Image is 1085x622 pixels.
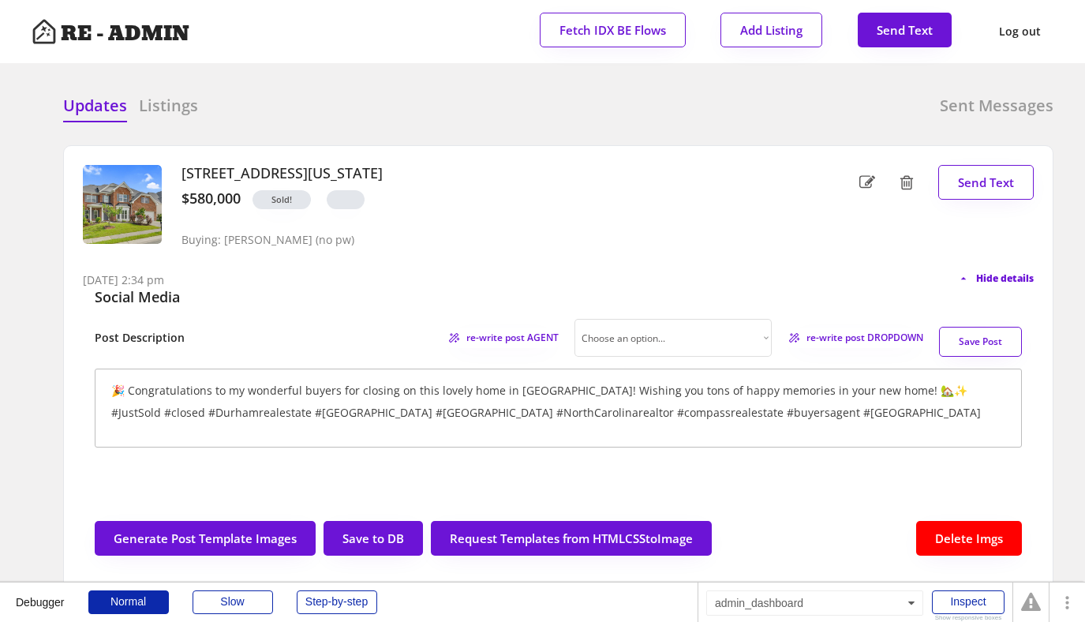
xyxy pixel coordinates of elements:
[181,165,788,182] h3: [STREET_ADDRESS][US_STATE]
[447,328,559,348] button: re-write post AGENT
[986,13,1053,50] button: Log out
[940,95,1053,117] h6: Sent Messages
[466,333,559,343] span: re-write post AGENT
[431,521,712,556] button: Request Templates from HTMLCSStoImage
[61,24,189,44] h4: RE - ADMIN
[88,590,169,614] div: Normal
[95,287,180,307] div: Social Media
[858,13,952,47] button: Send Text
[83,272,164,288] div: [DATE] 2:34 pm
[32,19,57,44] img: Artboard%201%20copy%203.svg
[297,590,377,614] div: Step-by-step
[939,327,1022,357] button: Save Post
[181,190,241,208] div: $580,000
[83,165,162,244] img: 20250527155358574334000000-o.jpg
[95,521,316,556] button: Generate Post Template Images
[932,590,1005,614] div: Inspect
[720,13,822,47] button: Add Listing
[139,95,198,117] h6: Listings
[16,583,65,608] div: Debugger
[706,590,923,616] div: admin_dashboard
[938,165,1034,200] button: Send Text
[63,95,127,117] h6: Updates
[181,234,354,247] div: Buying: [PERSON_NAME] (no pw)
[932,615,1005,621] div: Show responsive boxes
[253,190,311,209] button: Sold!
[324,521,423,556] button: Save to DB
[540,13,686,47] button: Fetch IDX BE Flows
[95,330,185,346] h6: Post Description
[976,274,1034,283] span: Hide details
[788,328,923,348] button: re-write post DROPDOWN
[806,333,923,343] span: re-write post DROPDOWN
[193,590,273,614] div: Slow
[957,272,1034,285] button: Hide details
[916,521,1022,556] button: Delete Imgs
